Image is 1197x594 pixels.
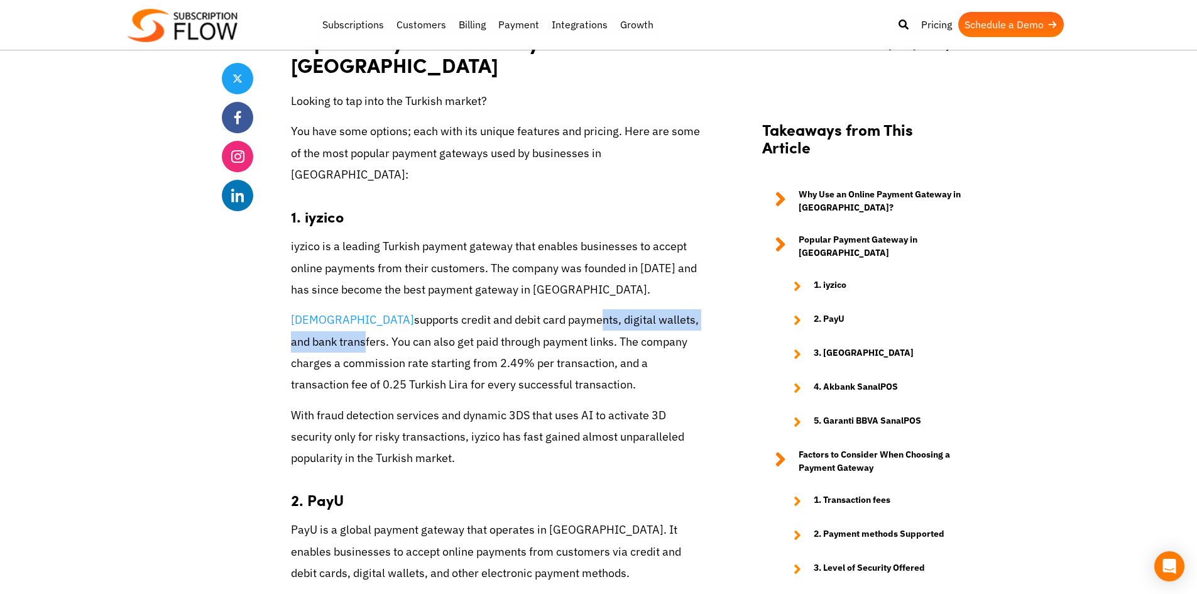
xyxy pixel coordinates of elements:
a: 5. Garanti BBVA SanalPOS [781,414,963,429]
strong: 4. Akbank SanalPOS [814,380,898,395]
strong: 3. Level of Security Offered [814,561,925,576]
strong: Factors to Consider When Choosing a Payment Gateway [799,448,963,475]
strong: 2. PayU [814,312,844,327]
a: Factors to Consider When Choosing a Payment Gateway [762,448,963,475]
p: PayU is a global payment gateway that operates in [GEOGRAPHIC_DATA]. It enables businesses to acc... [291,519,706,584]
strong: 1. iyzico [814,278,846,294]
p: You have some options; each with its unique features and pricing. Here are some of the most popul... [291,121,706,185]
a: Schedule a Demo [958,12,1064,37]
a: 1. iyzico [781,278,963,294]
a: Popular Payment Gateway in [GEOGRAPHIC_DATA] [762,233,963,260]
a: Integrations [545,12,614,37]
a: 3. [GEOGRAPHIC_DATA] [781,346,963,361]
strong: 1. Transaction fees [814,493,890,509]
a: 1. Transaction fees [781,493,963,509]
a: Growth [614,12,660,37]
p: Looking to tap into the Turkish market? [291,91,706,112]
a: [DEMOGRAPHIC_DATA] [291,312,414,327]
strong: 1. iyzico [291,206,344,227]
a: Customers [390,12,452,37]
a: 2. PayU [781,312,963,327]
a: Subscriptions [316,12,390,37]
a: 2. Payment methods Supported [781,527,963,542]
strong: 3. [GEOGRAPHIC_DATA] [814,346,914,361]
p: supports credit and debit card payments, digital wallets, and bank transfers. You can also get pa... [291,309,706,395]
strong: 5. Garanti BBVA SanalPOS [814,414,921,429]
p: With fraud detection services and dynamic 3DS that uses AI to activate 3D security only for risky... [291,405,706,470]
img: Subscriptionflow [128,9,238,42]
strong: 2. Payment methods Supported [814,527,944,542]
h2: Takeaways from This Article [762,121,963,170]
strong: 2. PayU [291,489,344,510]
a: Why Use an Online Payment Gateway in [GEOGRAPHIC_DATA]? [762,188,963,214]
p: iyzico is a leading Turkish payment gateway that enables businesses to accept online payments fro... [291,236,706,300]
div: Open Intercom Messenger [1154,551,1184,581]
a: 4. Akbank SanalPOS [781,380,963,395]
a: Payment [492,12,545,37]
strong: Popular Payment Gateway in [GEOGRAPHIC_DATA] [291,27,560,79]
strong: Popular Payment Gateway in [GEOGRAPHIC_DATA] [799,233,963,260]
a: 3. Level of Security Offered [781,561,963,576]
a: Billing [452,12,492,37]
strong: Why Use an Online Payment Gateway in [GEOGRAPHIC_DATA]? [799,188,963,214]
a: Pricing [915,12,958,37]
